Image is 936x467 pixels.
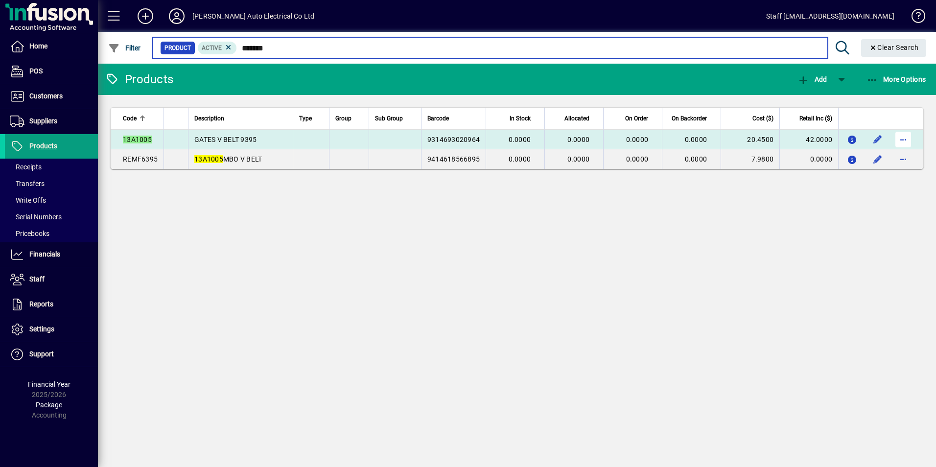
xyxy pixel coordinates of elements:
[194,113,287,124] div: Description
[766,8,894,24] div: Staff [EMAIL_ADDRESS][DOMAIN_NAME]
[10,230,49,237] span: Pricebooks
[10,163,42,171] span: Receipts
[105,71,173,87] div: Products
[799,113,832,124] span: Retail Inc ($)
[795,70,829,88] button: Add
[5,317,98,342] a: Settings
[509,136,531,143] span: 0.0000
[5,192,98,209] a: Write Offs
[779,149,838,169] td: 0.0000
[123,113,158,124] div: Code
[194,155,262,163] span: MBO V BELT
[5,342,98,367] a: Support
[864,70,929,88] button: More Options
[870,132,886,147] button: Edit
[161,7,192,25] button: Profile
[36,401,62,409] span: Package
[29,67,43,75] span: POS
[427,113,480,124] div: Barcode
[202,45,222,51] span: Active
[375,113,415,124] div: Sub Group
[626,136,649,143] span: 0.0000
[721,149,779,169] td: 7.9800
[685,155,707,163] span: 0.0000
[427,155,480,163] span: 9414618566895
[551,113,598,124] div: Allocated
[194,155,223,163] em: 13A1005
[10,180,45,187] span: Transfers
[375,113,403,124] span: Sub Group
[5,34,98,59] a: Home
[492,113,539,124] div: In Stock
[192,8,314,24] div: [PERSON_NAME] Auto Electrical Co Ltd
[29,300,53,308] span: Reports
[567,155,590,163] span: 0.0000
[29,92,63,100] span: Customers
[869,44,919,51] span: Clear Search
[106,39,143,57] button: Filter
[29,42,47,50] span: Home
[29,250,60,258] span: Financials
[198,42,237,54] mat-chip: Activation Status: Active
[427,136,480,143] span: 9314693020964
[564,113,589,124] span: Allocated
[194,136,257,143] span: GATES V BELT 9395
[299,113,323,124] div: Type
[427,113,449,124] span: Barcode
[123,113,137,124] span: Code
[567,136,590,143] span: 0.0000
[625,113,648,124] span: On Order
[510,113,531,124] span: In Stock
[895,151,911,167] button: More options
[685,136,707,143] span: 0.0000
[866,75,926,83] span: More Options
[29,117,57,125] span: Suppliers
[123,155,158,163] span: REMF6395
[5,59,98,84] a: POS
[5,84,98,109] a: Customers
[28,380,70,388] span: Financial Year
[10,213,62,221] span: Serial Numbers
[29,350,54,358] span: Support
[609,113,657,124] div: On Order
[29,325,54,333] span: Settings
[5,225,98,242] a: Pricebooks
[130,7,161,25] button: Add
[870,151,886,167] button: Edit
[29,275,45,283] span: Staff
[335,113,363,124] div: Group
[626,155,649,163] span: 0.0000
[5,209,98,225] a: Serial Numbers
[861,39,927,57] button: Clear
[10,196,46,204] span: Write Offs
[5,175,98,192] a: Transfers
[123,136,152,143] em: 13A1005
[108,44,141,52] span: Filter
[779,130,838,149] td: 42.0000
[5,159,98,175] a: Receipts
[752,113,773,124] span: Cost ($)
[335,113,351,124] span: Group
[5,242,98,267] a: Financials
[5,267,98,292] a: Staff
[797,75,827,83] span: Add
[5,292,98,317] a: Reports
[5,109,98,134] a: Suppliers
[194,113,224,124] span: Description
[672,113,707,124] span: On Backorder
[299,113,312,124] span: Type
[164,43,191,53] span: Product
[668,113,716,124] div: On Backorder
[29,142,57,150] span: Products
[721,130,779,149] td: 20.4500
[895,132,911,147] button: More options
[509,155,531,163] span: 0.0000
[904,2,924,34] a: Knowledge Base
